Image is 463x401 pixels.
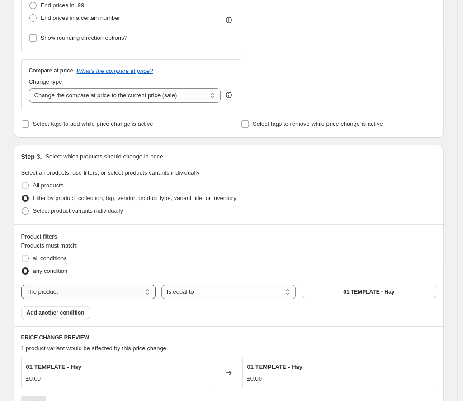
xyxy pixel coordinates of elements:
div: help [224,91,233,100]
div: £0.00 [247,374,262,383]
span: Show rounding direction options? [41,34,128,41]
span: Add another condition [27,309,85,316]
h6: PRICE CHANGE PREVIEW [21,334,436,341]
span: Products must match: [21,242,78,249]
span: 01 TEMPLATE - Hay [247,363,303,370]
span: End prices in a certain number [41,14,120,21]
span: Change type [29,78,62,85]
h3: Compare at price [29,67,73,74]
span: 01 TEMPLATE - Hay [26,363,82,370]
span: All products [33,182,64,189]
span: Filter by product, collection, tag, vendor, product type, variant title, or inventory [33,195,236,201]
span: 01 TEMPLATE - Hay [343,288,394,296]
span: Select tags to add while price change is active [33,120,153,127]
span: End prices in .99 [41,2,85,9]
p: Select which products should change in price [45,152,163,161]
span: Select product variants individually [33,207,123,214]
span: any condition [33,267,68,274]
div: Product filters [21,232,436,241]
span: Select tags to remove while price change is active [253,120,383,127]
span: Select all products, use filters, or select products variants individually [21,169,200,176]
span: all conditions [33,255,67,262]
div: £0.00 [26,374,41,383]
span: 1 product variant would be affected by this price change: [21,345,168,352]
button: 01 TEMPLATE - Hay [302,286,436,298]
h2: Step 3. [21,152,42,161]
button: What's the compare at price? [77,67,153,74]
button: Add another condition [21,306,90,319]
